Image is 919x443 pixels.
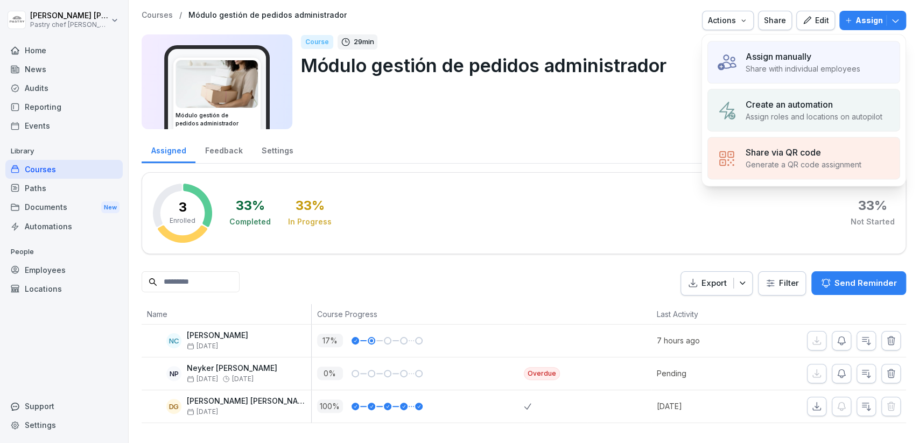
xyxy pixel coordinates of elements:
button: Export [681,271,753,296]
a: News [5,60,123,79]
div: Course [301,35,333,49]
button: Actions [702,11,754,30]
div: 33 % [296,199,325,212]
p: 100 % [317,399,343,413]
p: Pastry chef [PERSON_NAME] y Cocina gourmet [30,21,109,29]
div: Support [5,397,123,416]
p: Export [701,277,727,290]
img: assign_qrCode.svg [717,148,737,168]
a: Reporting [5,97,123,116]
a: Home [5,41,123,60]
div: Share [764,15,786,26]
span: [DATE] [187,342,218,350]
p: Share with individual employees [746,63,860,74]
a: Settings [5,416,123,434]
a: Locations [5,279,123,298]
h3: Módulo gestión de pedidos administrador [176,111,258,128]
span: [DATE] [232,375,254,383]
div: DG [166,399,181,414]
img: assign_manual.svg [717,52,737,73]
p: Library [5,143,123,160]
p: Módulo gestión de pedidos administrador [301,52,897,79]
a: Settings [252,136,303,163]
a: DocumentsNew [5,198,123,217]
p: Send Reminder [834,277,897,289]
p: [PERSON_NAME] [PERSON_NAME] [187,397,311,406]
a: Employees [5,261,123,279]
p: Assign manually [746,50,811,63]
p: Last Activity [657,308,752,320]
div: NC [166,333,181,348]
p: Assign [855,15,883,26]
p: 29 min [354,37,374,47]
p: 3 [179,201,187,214]
p: 17 % [317,334,343,347]
div: Completed [229,216,271,227]
div: NP [166,366,181,381]
a: Assigned [142,136,195,163]
p: [PERSON_NAME] [PERSON_NAME] [30,11,109,20]
div: Edit [802,15,829,26]
div: New [101,201,120,214]
p: Share via QR code [746,146,821,159]
button: Edit [796,11,835,30]
p: Course Progress [317,308,518,320]
div: 33 % [236,199,265,212]
button: Send Reminder [811,271,906,295]
div: Actions [708,15,748,26]
p: People [5,243,123,261]
p: Neyker [PERSON_NAME] [187,364,277,373]
p: 7 hours ago [657,335,757,346]
div: Filter [765,278,799,289]
a: Events [5,116,123,135]
a: Courses [5,160,123,179]
a: Audits [5,79,123,97]
p: Enrolled [170,216,195,226]
button: Filter [759,272,805,295]
div: Overdue [524,367,560,380]
a: Automations [5,217,123,236]
a: Módulo gestión de pedidos administrador [188,11,347,20]
div: In Progress [288,216,332,227]
img: assign_automation.svg [717,100,737,121]
p: Pending [657,368,757,379]
span: [DATE] [187,408,218,416]
p: Create an automation [746,98,833,111]
a: Paths [5,179,123,198]
p: Name [147,308,306,320]
p: 0 % [317,367,343,380]
div: Documents [5,198,123,217]
span: [DATE] [187,375,218,383]
p: Generate a QR code assignment [746,159,861,170]
p: [DATE] [657,400,757,412]
p: [PERSON_NAME] [187,331,248,340]
a: Courses [142,11,173,20]
img: iaen9j96uzhvjmkazu9yscya.png [176,60,258,108]
button: Assign [839,11,906,30]
p: Assign roles and locations on autopilot [746,111,882,122]
a: Feedback [195,136,252,163]
div: Not Started [851,216,895,227]
button: Share [758,11,792,30]
div: 33 % [858,199,887,212]
p: / [179,11,182,20]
